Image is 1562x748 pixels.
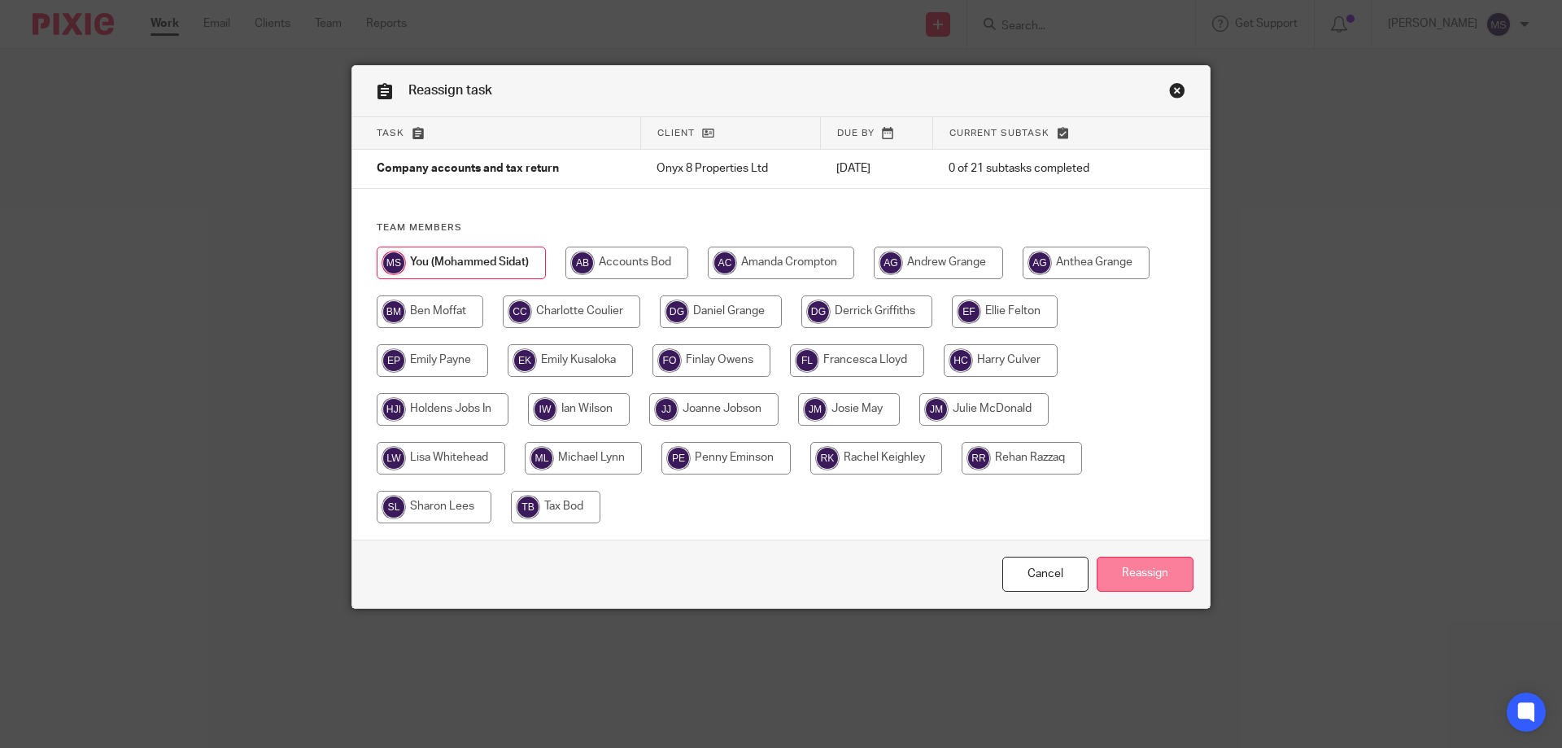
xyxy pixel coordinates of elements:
[1097,557,1193,592] input: Reassign
[377,164,559,175] span: Company accounts and tax return
[377,129,404,138] span: Task
[408,84,492,97] span: Reassign task
[377,221,1185,234] h4: Team members
[657,129,695,138] span: Client
[657,160,804,177] p: Onyx 8 Properties Ltd
[949,129,1049,138] span: Current subtask
[932,150,1149,189] td: 0 of 21 subtasks completed
[1002,557,1089,592] a: Close this dialog window
[837,129,875,138] span: Due by
[836,160,916,177] p: [DATE]
[1169,82,1185,104] a: Close this dialog window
